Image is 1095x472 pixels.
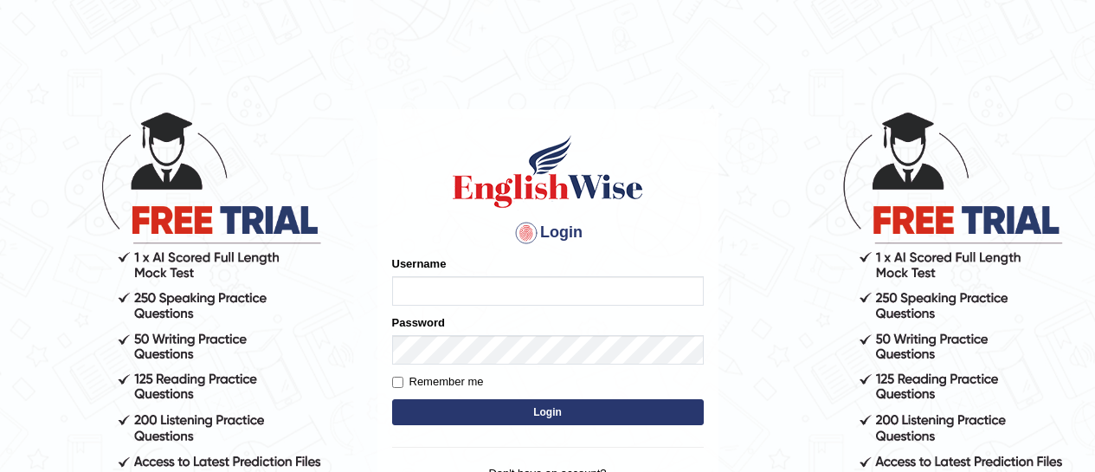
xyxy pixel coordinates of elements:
[392,377,403,388] input: Remember me
[392,399,704,425] button: Login
[392,219,704,247] h4: Login
[392,314,445,331] label: Password
[392,255,447,272] label: Username
[392,373,484,391] label: Remember me
[449,133,647,210] img: Logo of English Wise sign in for intelligent practice with AI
